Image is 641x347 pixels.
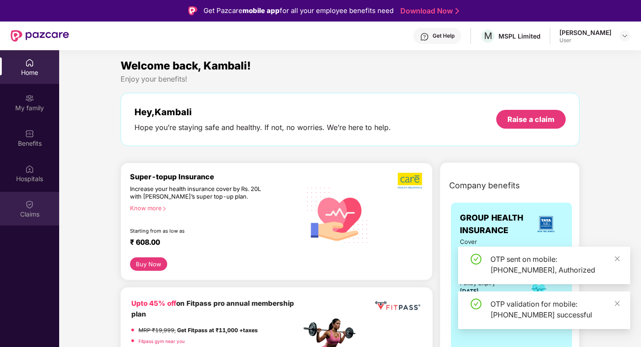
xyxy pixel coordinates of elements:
[130,238,292,248] div: ₹ 608.00
[490,299,619,320] div: OTP validation for mobile: [PHONE_NUMBER] successful
[11,30,69,42] img: New Pazcare Logo
[25,165,34,173] img: svg+xml;base64,PHN2ZyBpZD0iSG9zcGl0YWxzIiB4bWxucz0iaHR0cDovL3d3dy53My5vcmcvMjAwMC9zdmciIHdpZHRoPS...
[400,6,456,16] a: Download Now
[559,28,611,37] div: [PERSON_NAME]
[559,37,611,44] div: User
[130,185,262,201] div: Increase your health insurance cover by Rs. 20L with [PERSON_NAME]’s super top-up plan.
[25,200,34,209] img: svg+xml;base64,PHN2ZyBpZD0iQ2xhaW0iIHhtbG5zPSJodHRwOi8vd3d3LnczLm9yZy8yMDAwL3N2ZyIgd2lkdGg9IjIwIi...
[490,254,619,275] div: OTP sent on mobile: [PHONE_NUMBER], Authorized
[420,32,429,41] img: svg+xml;base64,PHN2ZyBpZD0iSGVscC0zMngzMiIgeG1sbnM9Imh0dHA6Ly93d3cudzMub3JnLzIwMDAvc3ZnIiB3aWR0aD...
[621,32,628,39] img: svg+xml;base64,PHN2ZyBpZD0iRHJvcGRvd24tMzJ4MzIiIHhtbG5zPSJodHRwOi8vd3d3LnczLm9yZy8yMDAwL3N2ZyIgd2...
[471,254,481,265] span: check-circle
[433,32,455,39] div: Get Help
[243,6,280,15] strong: mobile app
[614,300,620,307] span: close
[134,123,391,132] div: Hope you’re staying safe and healthy. If not, no worries. We’re here to help.
[398,172,423,189] img: b5dec4f62d2307b9de63beb79f102df3.png
[204,5,394,16] div: Get Pazcare for all your employee benefits need
[139,327,176,334] del: MRP ₹19,999,
[455,6,459,16] img: Stroke
[131,299,176,308] b: Upto 45% off
[131,299,294,318] b: on Fitpass pro annual membership plan
[484,30,492,41] span: M
[130,204,295,211] div: Know more
[25,94,34,103] img: svg+xml;base64,PHN2ZyB3aWR0aD0iMjAiIGhlaWdodD0iMjAiIHZpZXdCb3g9IjAgMCAyMCAyMCIgZmlsbD0ibm9uZSIgeG...
[301,178,374,252] img: svg+xml;base64,PHN2ZyB4bWxucz0iaHR0cDovL3d3dy53My5vcmcvMjAwMC9zdmciIHhtbG5zOnhsaW5rPSJodHRwOi8vd3...
[25,129,34,138] img: svg+xml;base64,PHN2ZyBpZD0iQmVuZWZpdHMiIHhtbG5zPSJodHRwOi8vd3d3LnczLm9yZy8yMDAwL3N2ZyIgd2lkdGg9Ij...
[449,179,520,192] span: Company benefits
[507,114,554,124] div: Raise a claim
[139,338,185,344] a: Fitpass gym near you
[130,172,301,181] div: Super-topup Insurance
[460,237,510,247] span: Cover
[498,32,541,40] div: MSPL Limited
[130,257,167,271] button: Buy Now
[373,298,422,313] img: fppp.png
[121,59,251,72] span: Welcome back, Kambali!
[455,305,477,327] img: svg+xml;base64,PHN2ZyB4bWxucz0iaHR0cDovL3d3dy53My5vcmcvMjAwMC9zdmciIHdpZHRoPSI0OC45NDMiIGhlaWdodD...
[121,74,580,84] div: Enjoy your benefits!
[177,327,258,334] strong: Get Fitpass at ₹11,000 +taxes
[188,6,197,15] img: Logo
[134,107,391,117] div: Hey, Kambali
[162,206,167,211] span: right
[614,256,620,262] span: close
[25,58,34,67] img: svg+xml;base64,PHN2ZyBpZD0iSG9tZSIgeG1sbnM9Imh0dHA6Ly93d3cudzMub3JnLzIwMDAvc3ZnIiB3aWR0aD0iMjAiIG...
[460,212,529,237] span: GROUP HEALTH INSURANCE
[534,212,558,236] img: insurerLogo
[471,299,481,309] span: check-circle
[130,228,263,234] div: Starting from as low as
